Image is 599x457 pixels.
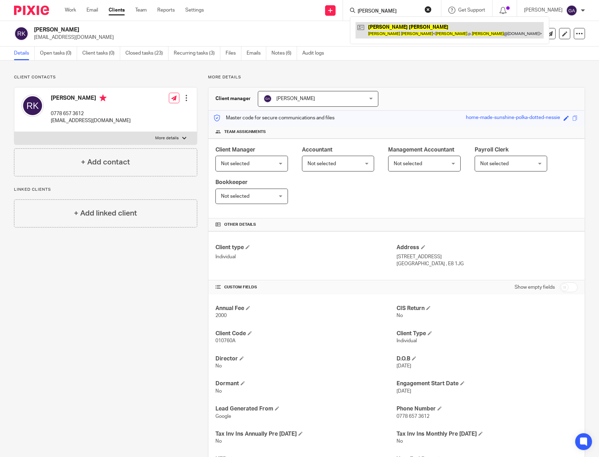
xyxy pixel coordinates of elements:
input: Search [357,8,420,15]
span: [DATE] [397,364,411,368]
a: Reports [157,7,175,14]
h4: Client type [215,244,397,251]
label: Show empty fields [515,284,555,291]
p: [EMAIL_ADDRESS][DOMAIN_NAME] [51,117,131,124]
span: No [215,439,222,444]
i: Primary [99,94,106,101]
h4: Annual Fee [215,305,397,312]
a: Recurring tasks (3) [174,47,220,60]
img: svg%3E [14,26,29,41]
img: Pixie [14,6,49,15]
span: No [215,364,222,368]
a: Clients [109,7,125,14]
a: Settings [185,7,204,14]
h4: Tax Inv Ins Monthly Pre [DATE] [397,430,578,438]
span: Not selected [394,161,422,166]
h4: Address [397,244,578,251]
h4: Phone Number [397,405,578,413]
span: Management Accountant [388,147,454,153]
p: Linked clients [14,187,197,192]
h4: [PERSON_NAME] [51,94,131,103]
span: 0778 657 3612 [397,414,429,419]
a: Files [226,47,241,60]
span: No [397,439,403,444]
p: [PERSON_NAME] [524,7,563,14]
h4: CUSTOM FIELDS [215,284,397,290]
p: [EMAIL_ADDRESS][DOMAIN_NAME] [34,34,490,41]
h4: + Add linked client [74,208,137,219]
img: svg%3E [263,94,272,103]
span: 2000 [215,313,227,318]
a: Client tasks (0) [82,47,120,60]
h4: Director [215,355,397,363]
h2: [PERSON_NAME] [34,26,399,34]
h4: Dormant [215,380,397,387]
span: Payroll Clerk [475,147,509,153]
span: Other details [224,222,256,227]
span: Not selected [221,194,249,199]
h4: CIS Return [397,305,578,312]
p: [GEOGRAPHIC_DATA] , E8 1JG [397,260,578,267]
span: Accountant [302,147,332,153]
span: Not selected [221,161,249,166]
span: Not selected [308,161,336,166]
span: Team assignments [224,129,266,135]
a: Closed tasks (23) [125,47,168,60]
span: 010760A [215,338,235,343]
span: Individual [397,338,417,343]
h4: Client Code [215,330,397,337]
span: No [397,313,403,318]
h4: D.O.B [397,355,578,363]
span: [PERSON_NAME] [276,96,315,101]
a: Audit logs [302,47,329,60]
p: More details [155,135,179,141]
span: Google [215,414,231,419]
a: Team [135,7,147,14]
div: home-made-sunshine-polka-dotted-nessie [466,114,560,122]
h4: + Add contact [81,157,130,168]
button: Clear [425,6,432,13]
a: Notes (6) [271,47,297,60]
p: Master code for secure communications and files [214,114,335,121]
span: [DATE] [397,389,411,394]
p: Individual [215,253,397,260]
a: Open tasks (0) [40,47,77,60]
img: svg%3E [21,94,44,117]
a: Details [14,47,35,60]
img: svg%3E [566,5,577,16]
p: [STREET_ADDRESS] [397,253,578,260]
h4: Lead Generated From [215,405,397,413]
span: Get Support [458,8,485,13]
span: Not selected [480,161,509,166]
span: No [215,389,222,394]
p: 0778 657 3612 [51,110,131,117]
a: Emails [247,47,266,60]
a: Email [87,7,98,14]
span: Client Manager [215,147,255,153]
h4: Client Type [397,330,578,337]
span: Bookkeeper [215,180,248,185]
h4: Engagement Start Date [397,380,578,387]
p: More details [208,75,585,80]
p: Client contacts [14,75,197,80]
h4: Tax Inv Ins Annually Pre [DATE] [215,430,397,438]
a: Work [65,7,76,14]
h3: Client manager [215,95,251,102]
